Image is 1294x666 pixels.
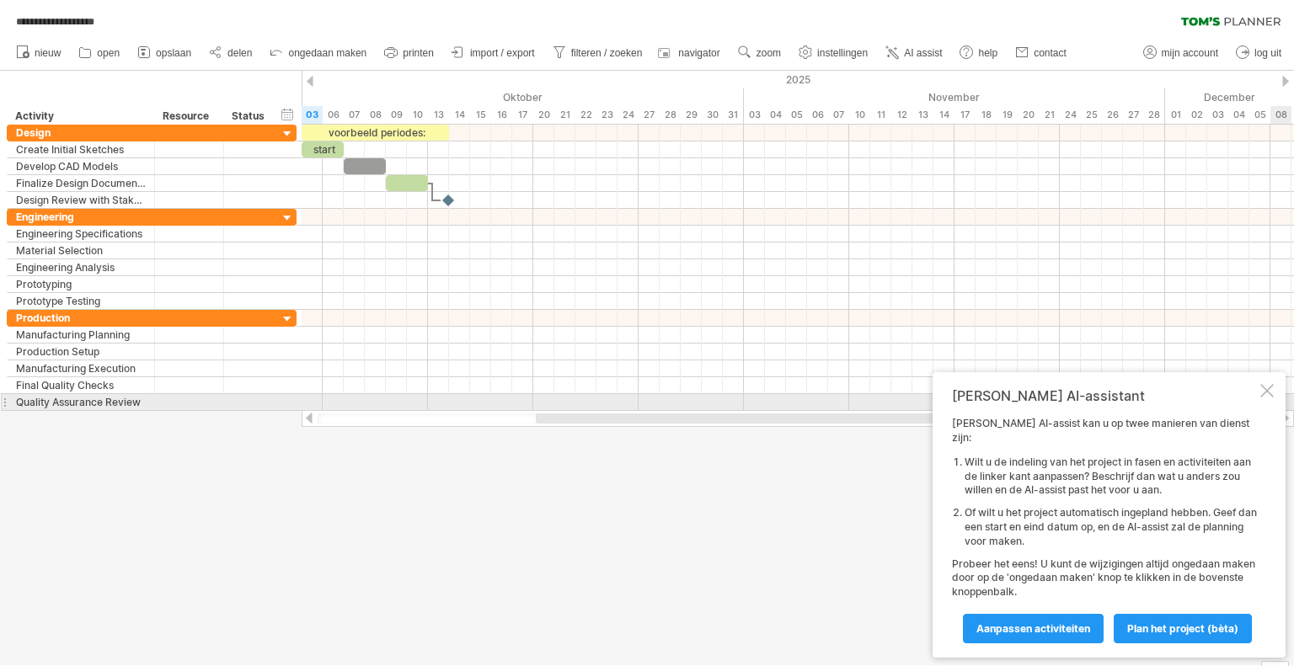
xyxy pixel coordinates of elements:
[407,106,428,124] div: vrijdag, 10 Oktober 2025
[365,106,386,124] div: woensdag, 8 Oktober 2025
[849,106,870,124] div: maandag, 10 November 2025
[447,42,540,64] a: import / export
[470,106,491,124] div: woensdag, 15 Oktober 2025
[554,106,575,124] div: dinsdag, 21 Oktober 2025
[288,47,366,59] span: ongedaan maken
[681,106,702,124] div: woensdag, 29 Oktober 2025
[655,42,725,64] a: navigator
[575,106,596,124] div: woensdag, 22 Oktober 2025
[1102,106,1123,124] div: woensdag, 26 November 2025
[533,106,554,124] div: maandag, 20 Oktober 2025
[976,106,997,124] div: dinsdag, 18 November 2025
[1018,106,1039,124] div: donderdag, 20 November 2025
[259,88,744,106] div: Oktober 2025
[1011,42,1072,64] a: contact
[470,47,535,59] span: import / export
[133,42,196,64] a: opslaan
[963,614,1104,643] a: Aanpassen activiteiten
[16,141,146,157] div: Create Initial Sketches
[881,42,947,64] a: AI assist
[933,106,954,124] div: vrijdag, 14 November 2025
[16,344,146,360] div: Production Setup
[16,158,146,174] div: Develop CAD Models
[978,47,997,59] span: help
[227,47,252,59] span: delen
[380,42,439,64] a: printen
[344,106,365,124] div: dinsdag, 7 Oktober 2025
[16,175,146,191] div: Finalize Design Documentation
[965,506,1257,548] li: Of wilt u het project automatisch ingepland hebben. Geef dan een start en eind datum op, en de AI...
[97,47,120,59] span: open
[757,47,781,59] span: zoom
[205,42,257,64] a: delen
[302,106,323,124] div: vrijdag, 3 Oktober 2025
[15,108,145,125] div: Activity
[16,192,146,208] div: Design Review with Stakeholders
[74,42,125,64] a: open
[723,106,744,124] div: vrijdag, 31 Oktober 2025
[163,108,214,125] div: Resource
[35,47,61,59] span: nieuw
[16,377,146,393] div: Final Quality Checks
[1261,661,1289,666] div: Toon legenda
[1139,42,1223,64] a: mijn account
[1144,106,1165,124] div: vrijdag, 28 November 2025
[976,622,1090,635] span: Aanpassen activiteiten
[16,242,146,258] div: Material Selection
[639,106,660,124] div: maandag, 27 Oktober 2025
[997,106,1018,124] div: woensdag, 19 November 2025
[702,106,723,124] div: donderdag, 30 Oktober 2025
[512,106,533,124] div: vrijdag, 17 Oktober 2025
[16,327,146,343] div: Manufacturing Planning
[1228,106,1249,124] div: donderdag, 4 December 2025
[955,42,1003,64] a: help
[491,106,512,124] div: donderdag, 16 Oktober 2025
[1123,106,1144,124] div: donderdag, 27 November 2025
[1081,106,1102,124] div: dinsdag, 25 November 2025
[1165,106,1186,124] div: maandag, 1 December 2025
[548,42,648,64] a: filteren / zoeken
[323,106,344,124] div: maandag, 6 Oktober 2025
[744,88,1165,106] div: November 2025
[952,387,1257,404] div: [PERSON_NAME] AI-assistant
[232,108,269,125] div: Status
[16,209,146,225] div: Engineering
[265,42,372,64] a: ongedaan maken
[596,106,618,124] div: donderdag, 23 Oktober 2025
[16,293,146,309] div: Prototype Testing
[16,259,146,275] div: Engineering Analysis
[1186,106,1207,124] div: dinsdag, 2 December 2025
[1034,47,1067,59] span: contact
[744,106,765,124] div: maandag, 3 November 2025
[794,42,873,64] a: instellingen
[912,106,933,124] div: donderdag, 13 November 2025
[16,226,146,242] div: Engineering Specifications
[1232,42,1286,64] a: log uit
[786,106,807,124] div: woensdag, 5 November 2025
[1207,106,1228,124] div: woensdag, 3 December 2025
[16,125,146,141] div: Design
[1162,47,1218,59] span: mijn account
[1060,106,1081,124] div: maandag, 24 November 2025
[156,47,191,59] span: opslaan
[386,106,407,124] div: donderdag, 9 Oktober 2025
[817,47,868,59] span: instellingen
[16,310,146,326] div: Production
[403,47,434,59] span: printen
[16,276,146,292] div: Prototyping
[16,360,146,376] div: Manufacturing Execution
[765,106,786,124] div: dinsdag, 4 November 2025
[302,141,344,157] div: start
[734,42,786,64] a: zoom
[660,106,681,124] div: dinsdag, 28 Oktober 2025
[428,106,449,124] div: maandag, 13 Oktober 2025
[618,106,639,124] div: vrijdag, 24 Oktober 2025
[1270,106,1291,124] div: maandag, 8 December 2025
[16,394,146,410] div: Quality Assurance Review
[1114,614,1252,643] a: Plan het project (bèta)
[891,106,912,124] div: woensdag, 12 November 2025
[828,106,849,124] div: vrijdag, 7 November 2025
[904,47,942,59] span: AI assist
[1249,106,1270,124] div: vrijdag, 5 December 2025
[870,106,891,124] div: dinsdag, 11 November 2025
